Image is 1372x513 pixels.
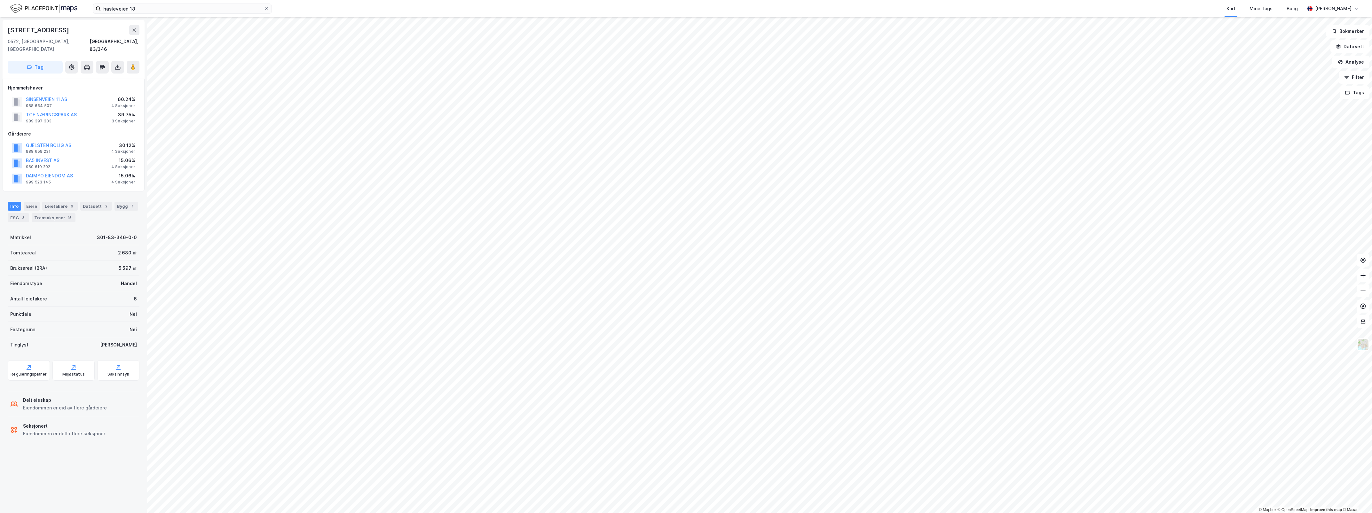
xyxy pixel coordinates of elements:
div: 60.24% [111,96,135,103]
div: 6 [134,295,137,303]
div: Eiere [24,202,40,211]
div: 2 [103,203,109,209]
a: Mapbox [1259,508,1276,512]
div: Saksinnsyn [107,372,130,377]
div: Punktleie [10,310,31,318]
div: Miljøstatus [62,372,85,377]
div: [PERSON_NAME] [100,341,137,349]
div: [GEOGRAPHIC_DATA], 83/346 [90,38,139,53]
div: 6 [69,203,75,209]
div: 2 680 ㎡ [118,249,137,257]
div: 989 397 303 [26,119,51,124]
div: Hjemmelshaver [8,84,139,92]
button: Bokmerker [1326,25,1369,38]
div: Eiendommen er eid av flere gårdeiere [23,404,107,412]
div: Tinglyst [10,341,28,349]
div: 3 [20,214,27,221]
div: Mine Tags [1250,5,1273,12]
div: Info [8,202,21,211]
iframe: Chat Widget [1340,482,1372,513]
img: logo.f888ab2527a4732fd821a326f86c7f29.svg [10,3,77,14]
div: 15.06% [111,157,135,164]
div: 15 [67,214,73,221]
div: 1 [129,203,136,209]
button: Analyse [1332,56,1369,68]
div: [PERSON_NAME] [1315,5,1352,12]
div: [STREET_ADDRESS] [8,25,70,35]
div: Eiendomstype [10,280,42,287]
a: Improve this map [1310,508,1342,512]
div: 999 523 145 [26,180,51,185]
div: 960 610 202 [26,164,50,169]
div: Datasett [80,202,112,211]
div: Eiendommen er delt i flere seksjoner [23,430,105,438]
div: 0572, [GEOGRAPHIC_DATA], [GEOGRAPHIC_DATA] [8,38,90,53]
div: 988 659 231 [26,149,51,154]
div: Transaksjoner [32,213,75,222]
div: 4 Seksjoner [111,103,135,108]
a: OpenStreetMap [1278,508,1309,512]
div: Seksjonert [23,422,105,430]
div: Delt eieskap [23,396,107,404]
div: Festegrunn [10,326,35,333]
button: Tag [8,61,63,74]
div: Nei [130,326,137,333]
button: Tags [1340,86,1369,99]
div: 301-83-346-0-0 [97,234,137,241]
div: 30.12% [111,142,135,149]
div: 15.06% [111,172,135,180]
div: 3 Seksjoner [112,119,135,124]
div: 5 597 ㎡ [119,264,137,272]
div: Antall leietakere [10,295,47,303]
div: 4 Seksjoner [111,180,135,185]
div: Tomteareal [10,249,36,257]
input: Søk på adresse, matrikkel, gårdeiere, leietakere eller personer [101,4,264,13]
div: Bygg [114,202,138,211]
div: 39.75% [112,111,135,119]
div: Gårdeiere [8,130,139,138]
div: 988 654 507 [26,103,52,108]
button: Filter [1339,71,1369,84]
div: Bruksareal (BRA) [10,264,47,272]
div: Bolig [1287,5,1298,12]
button: Datasett [1330,40,1369,53]
div: Matrikkel [10,234,31,241]
div: Kart [1226,5,1235,12]
img: Z [1357,338,1369,351]
div: Leietakere [42,202,78,211]
div: Reguleringsplaner [11,372,47,377]
div: 4 Seksjoner [111,149,135,154]
div: Nei [130,310,137,318]
div: Handel [121,280,137,287]
div: 4 Seksjoner [111,164,135,169]
div: ESG [8,213,29,222]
